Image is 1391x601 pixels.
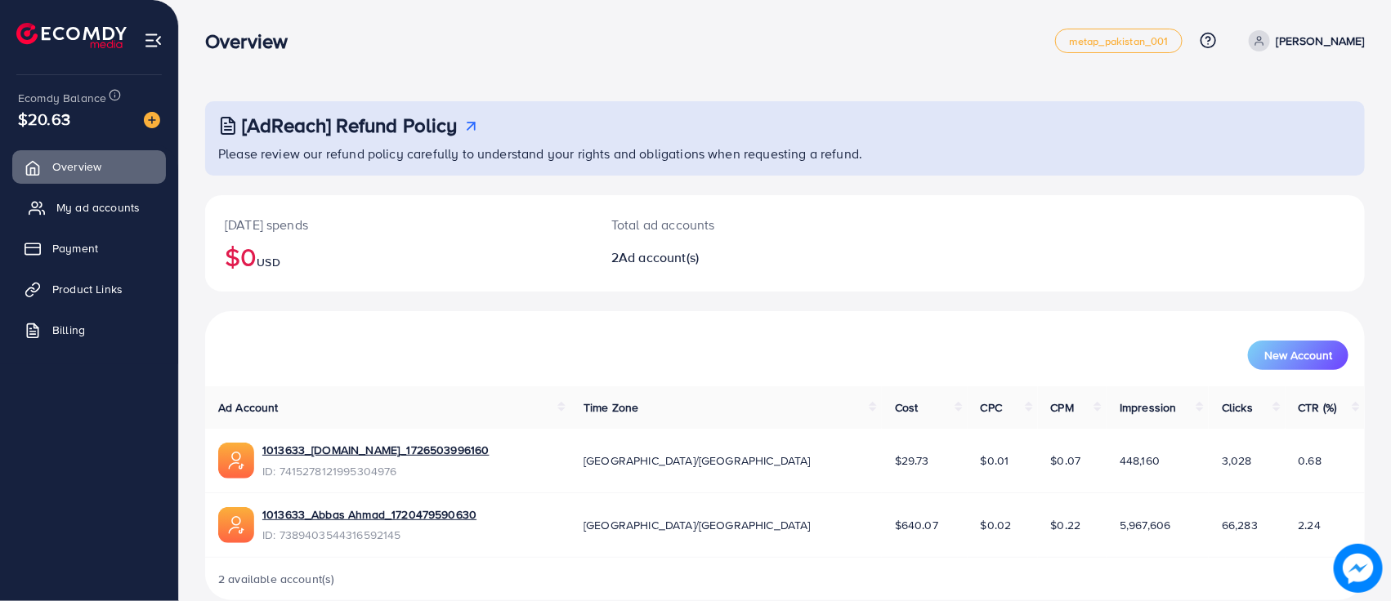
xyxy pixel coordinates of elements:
span: Clicks [1222,399,1253,416]
span: Billing [52,322,85,338]
img: menu [144,31,163,50]
span: 66,283 [1222,517,1258,533]
span: 3,028 [1222,452,1252,469]
span: 0.68 [1299,452,1322,469]
img: ic-ads-acc.e4c84228.svg [218,507,254,543]
span: $0.01 [981,452,1009,469]
span: 2 available account(s) [218,571,335,587]
a: 1013633_Abbas Ahmad_1720479590630 [262,506,476,523]
img: image [1334,544,1383,593]
a: Overview [12,150,166,183]
p: [DATE] spends [225,215,572,234]
span: $0.07 [1051,452,1081,469]
span: Ad Account [218,399,279,416]
span: 2.24 [1299,517,1322,533]
a: My ad accounts [12,191,166,224]
span: CPM [1051,399,1074,416]
span: 5,967,606 [1120,517,1170,533]
span: Time Zone [584,399,638,416]
a: Payment [12,232,166,265]
a: [PERSON_NAME] [1242,30,1365,51]
span: Impression [1120,399,1177,416]
a: metap_pakistan_001 [1055,29,1183,53]
span: Product Links [52,281,123,297]
span: Cost [895,399,919,416]
img: logo [16,23,127,48]
span: ID: 7389403544316592145 [262,527,476,543]
span: metap_pakistan_001 [1069,36,1169,47]
h2: 2 [611,250,862,265]
span: ID: 7415278121995304976 [262,463,490,479]
h2: $0 [225,241,572,272]
h3: Overview [205,29,301,53]
span: 448,160 [1120,452,1160,469]
span: USD [257,254,280,270]
span: $0.02 [981,517,1012,533]
span: Ad account(s) [619,248,699,266]
button: New Account [1248,341,1349,370]
span: [GEOGRAPHIC_DATA]/[GEOGRAPHIC_DATA] [584,517,811,533]
span: My ad accounts [56,199,140,216]
span: New Account [1264,349,1332,361]
p: Please review our refund policy carefully to understand your rights and obligations when requesti... [218,144,1355,163]
span: $20.63 [18,107,70,131]
p: [PERSON_NAME] [1277,31,1365,51]
a: Product Links [12,273,166,305]
span: $29.73 [895,452,929,469]
span: Ecomdy Balance [18,90,106,106]
span: Payment [52,240,98,256]
img: image [144,112,160,128]
a: Billing [12,314,166,346]
span: CTR (%) [1299,399,1337,416]
span: Overview [52,158,101,175]
img: ic-ads-acc.e4c84228.svg [218,443,254,479]
p: Total ad accounts [611,215,862,234]
span: [GEOGRAPHIC_DATA]/[GEOGRAPHIC_DATA] [584,452,811,469]
a: 1013633_[DOMAIN_NAME]_1726503996160 [262,442,490,458]
span: $0.22 [1051,517,1081,533]
span: CPC [981,399,1002,416]
span: $640.07 [895,517,938,533]
h3: [AdReach] Refund Policy [242,114,458,137]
